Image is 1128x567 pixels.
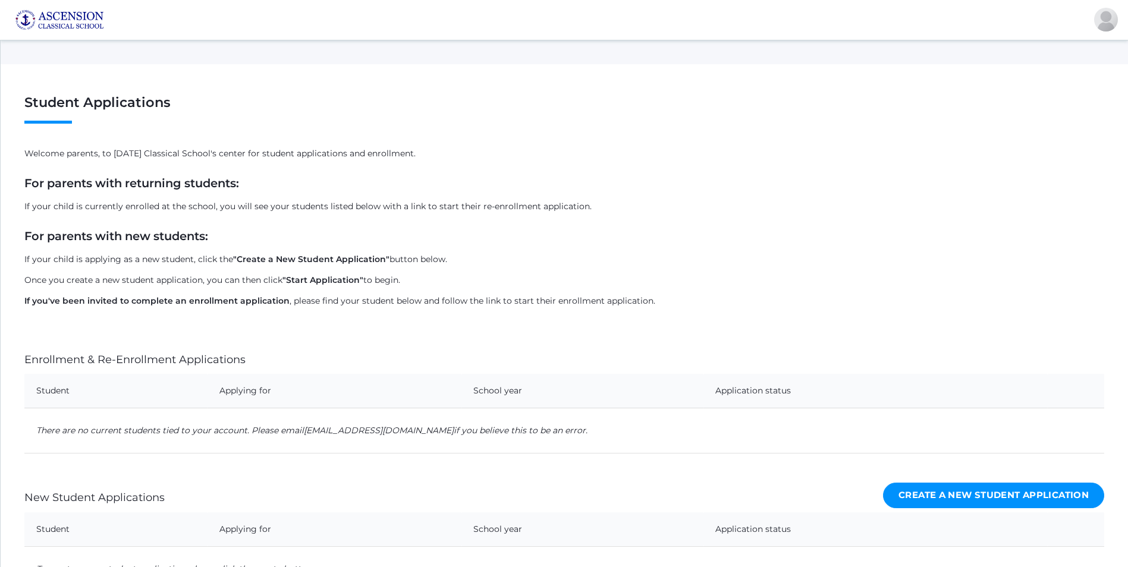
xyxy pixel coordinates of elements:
h1: Student Applications [24,95,1104,124]
th: Application status [703,512,1048,547]
h4: Enrollment & Re-Enrollment Applications [24,354,246,366]
img: 2_ascension-logo-blue.jpg [15,10,104,30]
p: Welcome parents, to [DATE] Classical School's center for student applications and enrollment. [24,147,1104,160]
a: [EMAIL_ADDRESS][DOMAIN_NAME] [304,425,454,436]
div: Alexis Corder [1094,8,1118,31]
strong: For parents with returning students: [24,176,239,190]
h4: New Student Applications [24,492,165,504]
th: Application status [703,374,1048,408]
strong: If you've been invited to complete an enrollment application [24,295,290,306]
strong: "Create a New Student Application" [233,254,389,264]
strong: For parents with new students: [24,229,208,243]
th: Student [24,374,208,408]
p: If your child is currently enrolled at the school, you will see your students listed below with a... [24,200,1104,213]
th: Student [24,512,208,547]
em: There are no current students tied to your account. Please email if you believe this to be an error. [36,425,587,436]
p: If your child is applying as a new student, click the button below. [24,253,1104,266]
th: School year [461,374,703,408]
th: School year [461,512,703,547]
a: Create a New Student Application [883,483,1104,508]
p: , please find your student below and follow the link to start their enrollment application. [24,295,1104,307]
strong: "Start Application" [282,275,363,285]
th: Applying for [208,512,461,547]
p: Once you create a new student application, you can then click to begin. [24,274,1104,286]
th: Applying for [208,374,461,408]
